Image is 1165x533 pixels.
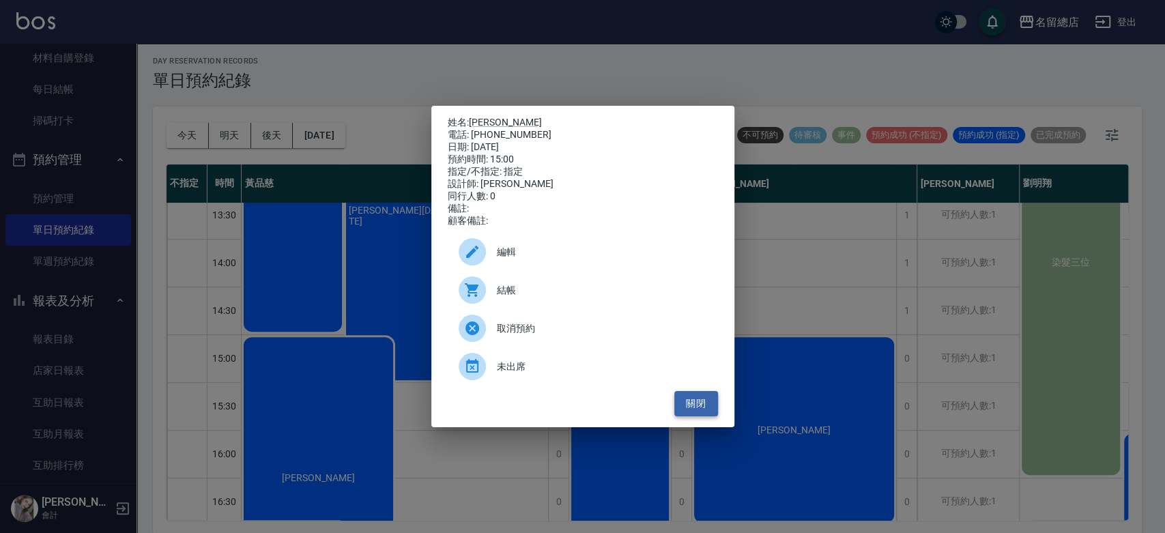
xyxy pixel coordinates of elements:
[448,178,718,190] div: 設計師: [PERSON_NAME]
[448,129,718,141] div: 電話: [PHONE_NUMBER]
[448,233,718,271] div: 編輯
[448,166,718,178] div: 指定/不指定: 指定
[497,283,707,298] span: 結帳
[448,215,718,227] div: 顧客備註:
[674,391,718,416] button: 關閉
[497,360,707,374] span: 未出席
[448,203,718,215] div: 備註:
[497,321,707,336] span: 取消預約
[448,141,718,154] div: 日期: [DATE]
[448,271,718,309] a: 結帳
[448,347,718,386] div: 未出席
[448,154,718,166] div: 預約時間: 15:00
[469,117,542,128] a: [PERSON_NAME]
[448,117,718,129] p: 姓名:
[497,245,707,259] span: 編輯
[448,309,718,347] div: 取消預約
[448,190,718,203] div: 同行人數: 0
